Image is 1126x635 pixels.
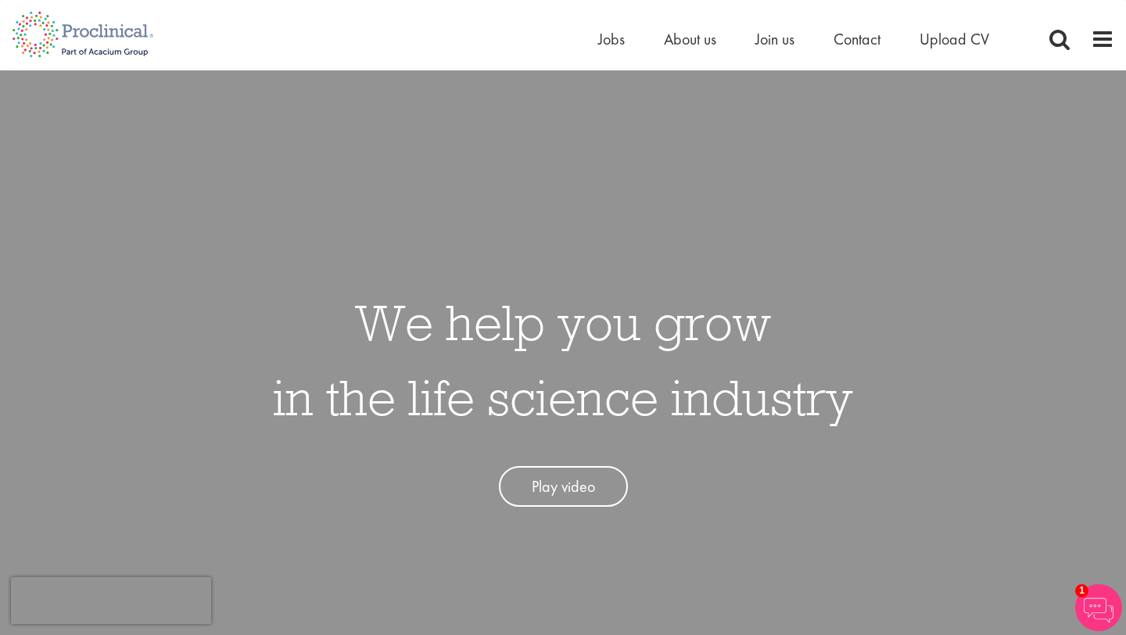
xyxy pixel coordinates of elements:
a: About us [664,29,716,49]
a: Jobs [598,29,625,49]
span: 1 [1075,584,1088,597]
img: Chatbot [1075,584,1122,631]
a: Upload CV [920,29,989,49]
a: Join us [755,29,794,49]
a: Contact [834,29,880,49]
h1: We help you grow in the life science industry [273,285,853,435]
a: Play video [499,466,628,508]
